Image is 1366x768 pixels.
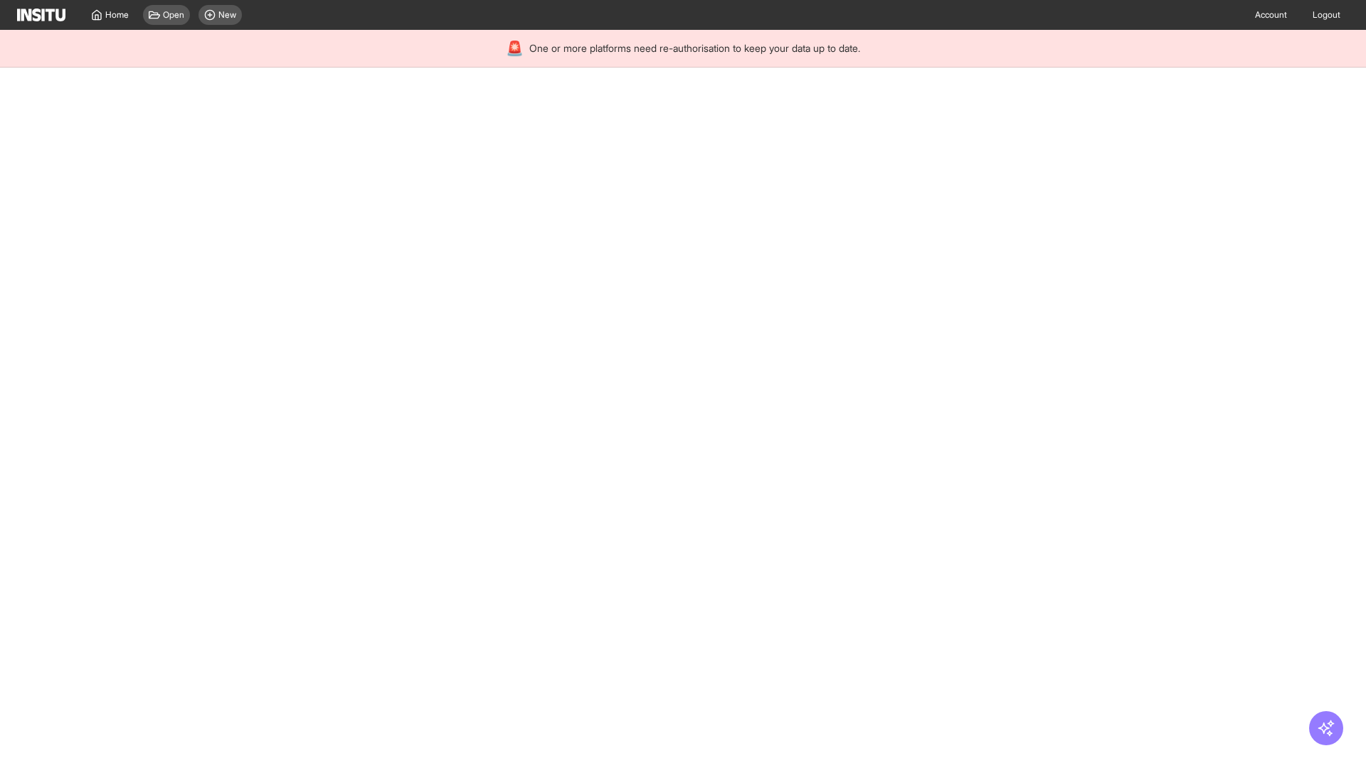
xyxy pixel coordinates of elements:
[17,9,65,21] img: Logo
[105,9,129,21] span: Home
[218,9,236,21] span: New
[163,9,184,21] span: Open
[506,38,524,58] div: 🚨
[529,41,860,55] span: One or more platforms need re-authorisation to keep your data up to date.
